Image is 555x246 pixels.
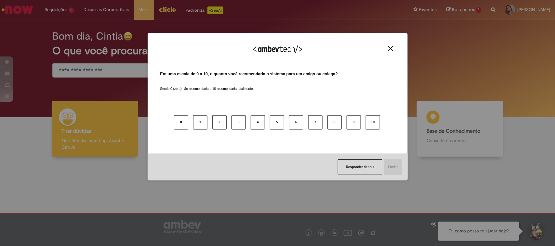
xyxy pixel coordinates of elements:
[386,46,395,51] button: Close
[388,46,393,51] img: Close
[289,115,303,129] button: 6
[253,45,302,53] img: Logo Ambevtech
[231,115,246,129] button: 3
[160,79,254,91] label: Sendo 0 (zero) não recomendaria e 10 recomendaria totalmente.
[347,115,361,129] button: 9
[308,115,323,129] button: 7
[160,71,338,77] label: Em uma escala de 0 a 10, o quanto você recomendaria o sistema para um amigo ou colega?
[174,115,188,129] button: 0
[366,115,380,129] button: 10
[251,115,265,129] button: 4
[212,115,227,129] button: 2
[193,115,207,129] button: 1
[338,159,382,175] button: Responder depois
[270,115,284,129] button: 5
[327,115,342,129] button: 8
